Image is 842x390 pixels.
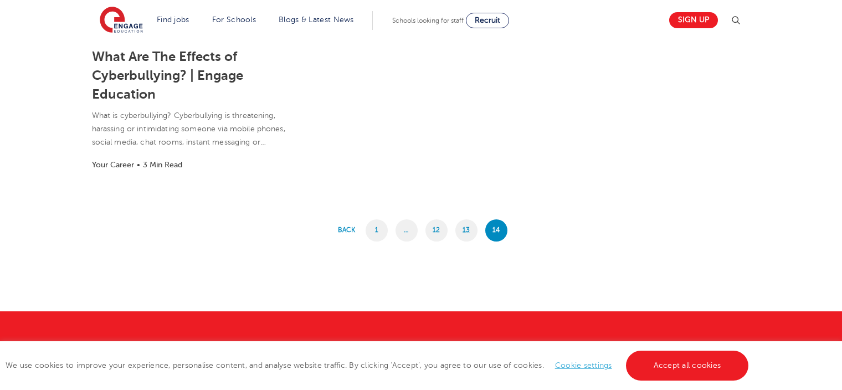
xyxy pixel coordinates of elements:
a: Blogs & Latest News [279,16,354,24]
span: 14 [485,219,507,242]
span: Schools looking for staff [392,17,464,24]
li: Your Career [92,158,134,171]
a: 12 [425,219,448,242]
p: What is cyberbullying? Cyberbullying is threatening, harassing or intimidating someone via mobile... [92,109,302,149]
span: … [396,219,418,242]
a: What Are The Effects of Cyberbullying? | Engage Education [92,49,243,102]
a: For Schools [212,16,256,24]
a: 13 [455,219,478,242]
a: Back [335,219,358,242]
span: We use cookies to improve your experience, personalise content, and analyse website traffic. By c... [6,361,751,370]
li: • [134,158,143,171]
li: 3 Min Read [143,158,182,171]
a: Recruit [466,13,509,28]
a: Find jobs [157,16,189,24]
a: Accept all cookies [626,351,749,381]
img: Engage Education [100,7,143,34]
a: Cookie settings [555,361,612,370]
a: 1 [366,219,388,242]
span: Recruit [475,16,500,24]
a: Sign up [669,12,718,28]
